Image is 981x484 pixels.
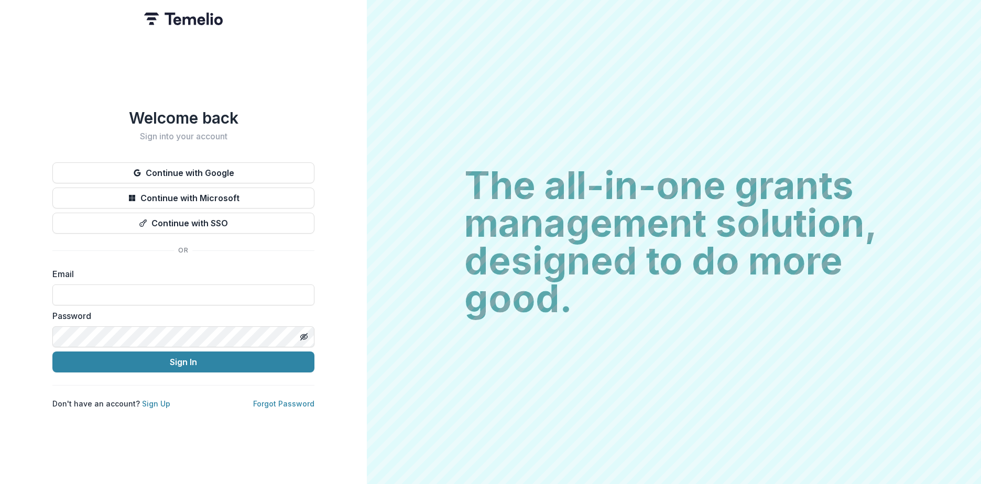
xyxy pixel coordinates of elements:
[253,399,314,408] a: Forgot Password
[144,13,223,25] img: Temelio
[52,213,314,234] button: Continue with SSO
[296,328,312,345] button: Toggle password visibility
[52,351,314,372] button: Sign In
[52,310,308,322] label: Password
[52,268,308,280] label: Email
[52,398,170,409] p: Don't have an account?
[52,131,314,141] h2: Sign into your account
[52,188,314,208] button: Continue with Microsoft
[52,162,314,183] button: Continue with Google
[142,399,170,408] a: Sign Up
[52,108,314,127] h1: Welcome back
